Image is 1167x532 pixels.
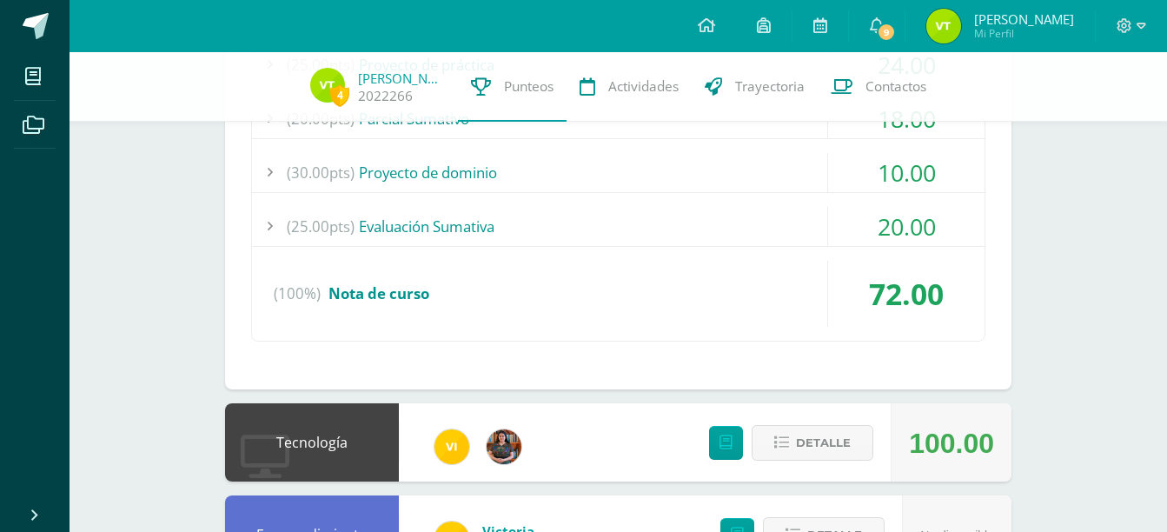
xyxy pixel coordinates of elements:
[796,427,851,459] span: Detalle
[310,68,345,103] img: e7730788e8f206745f5132894aa8037a.png
[225,403,399,482] div: Tecnología
[358,70,445,87] a: [PERSON_NAME]
[252,153,985,192] div: Proyecto de dominio
[608,77,679,96] span: Actividades
[458,52,567,122] a: Punteos
[877,23,896,42] span: 9
[358,87,413,105] a: 2022266
[434,429,469,464] img: f428c1eda9873657749a26557ec094a8.png
[735,77,805,96] span: Trayectoria
[274,261,321,327] span: (100%)
[828,207,985,246] div: 20.00
[828,261,985,327] div: 72.00
[487,429,521,464] img: 60a759e8b02ec95d430434cf0c0a55c7.png
[974,26,1074,41] span: Mi Perfil
[752,425,873,461] button: Detalle
[567,52,692,122] a: Actividades
[926,9,961,43] img: e7730788e8f206745f5132894aa8037a.png
[692,52,818,122] a: Trayectoria
[909,404,994,482] div: 100.00
[818,52,939,122] a: Contactos
[252,207,985,246] div: Evaluación Sumativa
[328,283,429,303] span: Nota de curso
[287,207,355,246] span: (25.00pts)
[828,153,985,192] div: 10.00
[287,153,355,192] span: (30.00pts)
[330,84,349,106] span: 4
[504,77,554,96] span: Punteos
[865,77,926,96] span: Contactos
[974,10,1074,28] span: [PERSON_NAME]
